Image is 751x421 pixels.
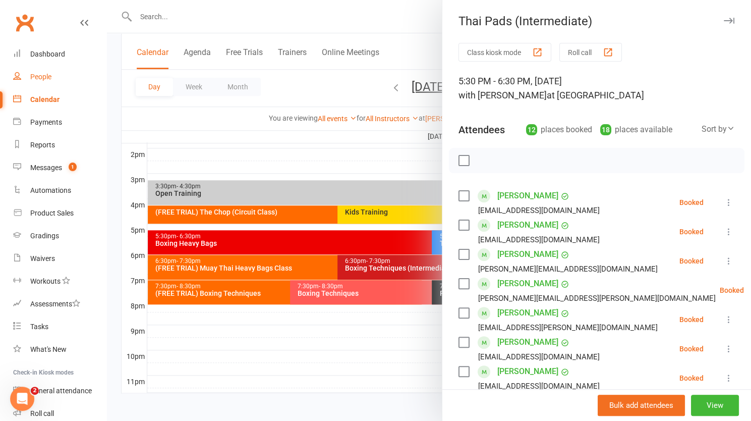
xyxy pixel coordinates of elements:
a: Dashboard [13,43,106,66]
div: Thai Pads (Intermediate) [442,14,751,28]
a: [PERSON_NAME] [497,188,558,204]
iframe: Intercom live chat [10,387,34,411]
a: [PERSON_NAME] [497,276,558,292]
div: 18 [600,124,611,135]
div: [EMAIL_ADDRESS][DOMAIN_NAME] [478,350,600,363]
div: places booked [526,123,592,137]
a: Waivers [13,247,106,270]
a: Product Sales [13,202,106,225]
div: Workouts [30,277,61,285]
button: Class kiosk mode [458,43,551,62]
a: Automations [13,179,106,202]
a: General attendance kiosk mode [13,380,106,402]
div: Assessments [30,300,80,308]
div: [EMAIL_ADDRESS][DOMAIN_NAME] [478,233,600,246]
a: [PERSON_NAME] [497,334,558,350]
a: Messages 1 [13,156,106,179]
div: What's New [30,345,67,353]
a: Tasks [13,315,106,338]
div: Reports [30,141,55,149]
div: [EMAIL_ADDRESS][PERSON_NAME][DOMAIN_NAME] [478,321,658,334]
div: General attendance [30,387,92,395]
div: Messages [30,164,62,172]
div: Booked [679,316,704,323]
button: Bulk add attendees [598,395,685,416]
div: [PERSON_NAME][EMAIL_ADDRESS][DOMAIN_NAME] [478,262,658,276]
a: Workouts [13,270,106,293]
div: Booked [679,375,704,382]
span: 2 [31,387,39,395]
div: Roll call [30,409,54,417]
a: What's New [13,338,106,361]
span: at [GEOGRAPHIC_DATA] [547,90,644,100]
a: People [13,66,106,88]
a: Payments [13,111,106,134]
a: Calendar [13,88,106,111]
div: Booked [679,345,704,352]
a: [PERSON_NAME] [497,305,558,321]
div: Booked [679,257,704,265]
div: People [30,73,51,81]
a: [PERSON_NAME] [497,217,558,233]
div: Sort by [702,123,735,136]
a: Reports [13,134,106,156]
div: Tasks [30,323,48,331]
div: 12 [526,124,537,135]
div: Booked [679,199,704,206]
button: View [691,395,739,416]
div: 5:30 PM - 6:30 PM, [DATE] [458,74,735,102]
div: [EMAIL_ADDRESS][DOMAIN_NAME] [478,380,600,393]
div: [EMAIL_ADDRESS][DOMAIN_NAME] [478,204,600,217]
span: with [PERSON_NAME] [458,90,547,100]
div: Booked [679,228,704,235]
div: places available [600,123,672,137]
div: Payments [30,118,62,126]
a: [PERSON_NAME] [497,363,558,380]
div: Attendees [458,123,505,137]
span: 1 [69,163,77,171]
div: Gradings [30,232,59,240]
div: Dashboard [30,50,65,58]
a: Clubworx [12,10,37,35]
div: Booked [720,287,744,294]
div: Product Sales [30,209,74,217]
a: Gradings [13,225,106,247]
div: Waivers [30,254,55,262]
a: Assessments [13,293,106,315]
div: [PERSON_NAME][EMAIL_ADDRESS][PERSON_NAME][DOMAIN_NAME] [478,292,716,305]
div: Automations [30,186,71,194]
a: [PERSON_NAME] [497,246,558,262]
button: Roll call [559,43,622,62]
div: Calendar [30,95,60,103]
